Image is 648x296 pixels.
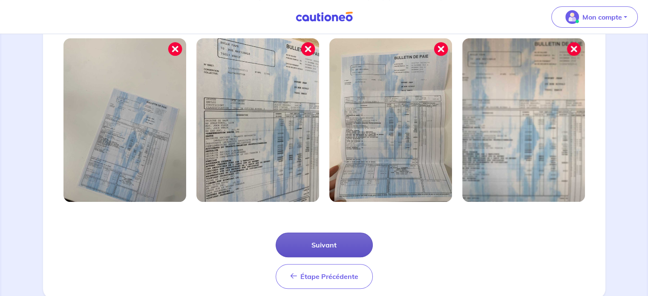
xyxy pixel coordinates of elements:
[276,233,373,257] button: Suivant
[565,10,579,24] img: illu_account_valid_menu.svg
[462,38,585,202] img: Image mal cadrée 4
[276,264,373,289] button: Étape Précédente
[196,38,319,202] img: Image mal cadrée 2
[292,11,356,22] img: Cautioneo
[63,38,186,202] img: Image mal cadrée 1
[582,12,622,22] p: Mon compte
[551,6,638,28] button: illu_account_valid_menu.svgMon compte
[300,272,358,281] span: Étape Précédente
[329,38,452,202] img: Image mal cadrée 3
